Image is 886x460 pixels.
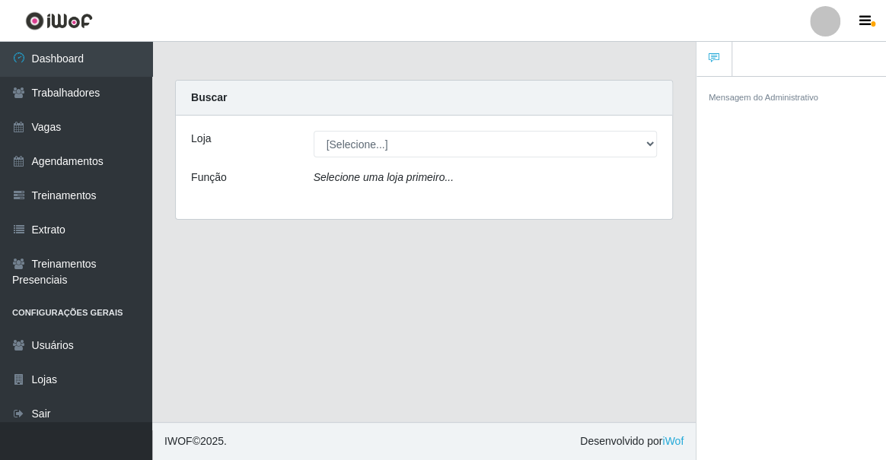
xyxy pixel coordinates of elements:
strong: Buscar [191,91,227,103]
i: Selecione uma loja primeiro... [314,171,454,183]
a: iWof [662,435,684,447]
small: Mensagem do Administrativo [709,93,818,102]
img: CoreUI Logo [25,11,93,30]
span: IWOF [164,435,193,447]
span: Desenvolvido por [580,433,684,449]
label: Loja [191,131,211,147]
label: Função [191,170,227,186]
span: © 2025 . [164,433,227,449]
